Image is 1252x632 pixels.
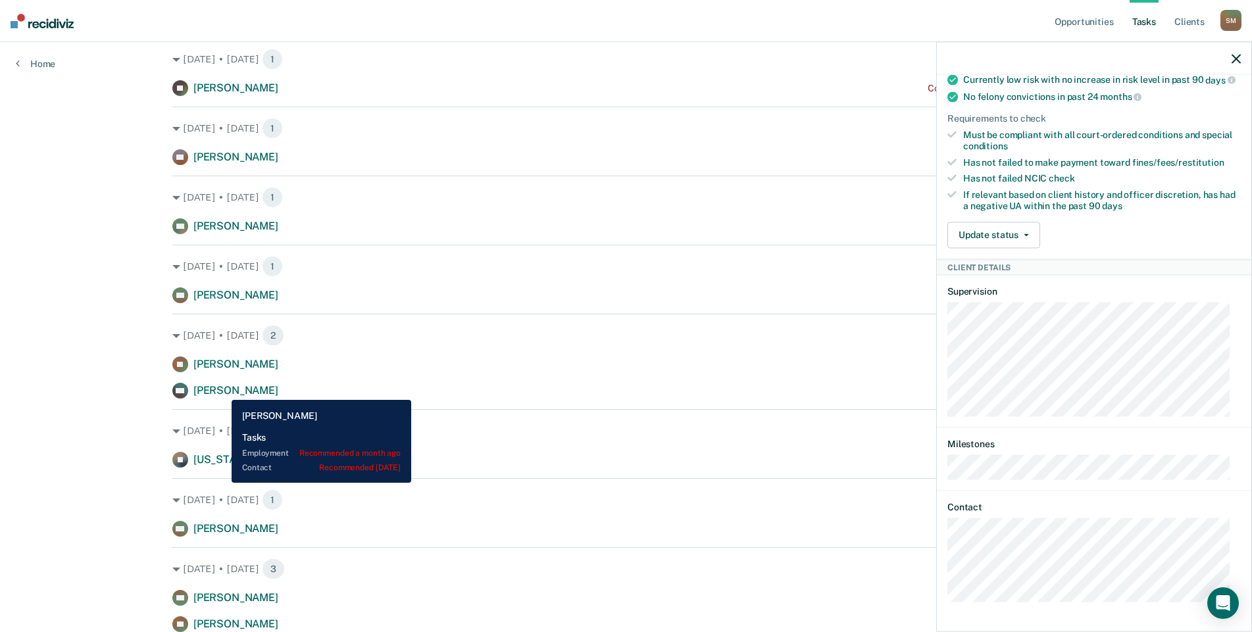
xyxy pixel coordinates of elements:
dt: Milestones [947,439,1241,450]
div: [DATE] • [DATE] [172,489,1080,510]
div: [DATE] • [DATE] [172,558,1080,579]
span: months [1100,91,1141,102]
div: Must be compliant with all court-ordered conditions and special [963,130,1241,152]
div: Open Intercom Messenger [1207,587,1239,619]
span: conditions [963,140,1008,151]
span: days [1205,74,1235,85]
div: [DATE] • [DATE] [172,420,1080,441]
div: Has not failed to make payment toward [963,157,1241,168]
dt: Contact [947,501,1241,512]
span: [PERSON_NAME] [193,358,278,370]
div: [DATE] • [DATE] [172,49,1080,70]
span: [PERSON_NAME] [193,289,278,301]
div: Requirements to check [947,113,1241,124]
dt: Supervision [947,286,1241,297]
button: Update status [947,222,1040,248]
span: 3 [262,558,285,579]
img: Recidiviz [11,14,74,28]
div: Has not failed NCIC [963,173,1241,184]
span: 1 [262,187,283,208]
div: [DATE] • [DATE] [172,187,1080,208]
span: [PERSON_NAME] [193,384,278,397]
span: 1 [262,420,283,441]
span: [PERSON_NAME] [193,151,278,163]
span: 1 [262,256,283,277]
span: days [1102,201,1122,211]
span: [US_STATE][PERSON_NAME] [193,453,336,466]
div: [DATE] • [DATE] [172,256,1080,277]
span: [PERSON_NAME] [193,591,278,604]
span: 1 [262,49,283,70]
div: S M [1220,10,1241,31]
span: 1 [262,118,283,139]
div: Client Details [937,259,1251,275]
span: fines/fees/restitution [1132,157,1224,167]
span: 2 [262,325,284,346]
span: check [1049,173,1074,183]
div: Contact recommended a month ago [928,83,1080,94]
span: [PERSON_NAME] [193,82,278,94]
div: [DATE] • [DATE] [172,325,1080,346]
span: [PERSON_NAME] [193,220,278,232]
div: No felony convictions in past 24 [963,91,1241,103]
span: [PERSON_NAME] [193,618,278,630]
span: [PERSON_NAME] [193,522,278,535]
a: Home [16,58,55,70]
div: [DATE] • [DATE] [172,118,1080,139]
div: If relevant based on client history and officer discretion, has had a negative UA within the past 90 [963,189,1241,212]
span: 1 [262,489,283,510]
div: Currently low risk with no increase in risk level in past 90 [963,74,1241,86]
